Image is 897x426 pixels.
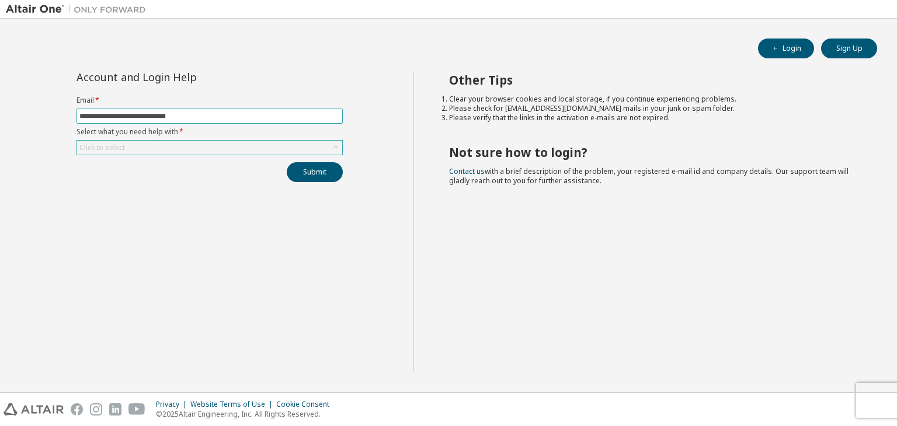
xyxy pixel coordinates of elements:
[821,39,877,58] button: Sign Up
[156,400,190,409] div: Privacy
[758,39,814,58] button: Login
[287,162,343,182] button: Submit
[190,400,276,409] div: Website Terms of Use
[90,403,102,415] img: instagram.svg
[276,400,336,409] div: Cookie Consent
[449,166,849,186] span: with a brief description of the problem, your registered e-mail id and company details. Our suppo...
[156,409,336,419] p: © 2025 Altair Engineering, Inc. All Rights Reserved.
[6,4,152,15] img: Altair One
[77,96,343,105] label: Email
[4,403,64,415] img: altair_logo.svg
[77,141,342,155] div: Click to select
[71,403,83,415] img: facebook.svg
[449,166,485,176] a: Contact us
[77,72,290,82] div: Account and Login Help
[79,143,125,152] div: Click to select
[449,104,857,113] li: Please check for [EMAIL_ADDRESS][DOMAIN_NAME] mails in your junk or spam folder.
[449,95,857,104] li: Clear your browser cookies and local storage, if you continue experiencing problems.
[449,113,857,123] li: Please verify that the links in the activation e-mails are not expired.
[77,127,343,137] label: Select what you need help with
[449,145,857,160] h2: Not sure how to login?
[128,403,145,415] img: youtube.svg
[109,403,121,415] img: linkedin.svg
[449,72,857,88] h2: Other Tips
